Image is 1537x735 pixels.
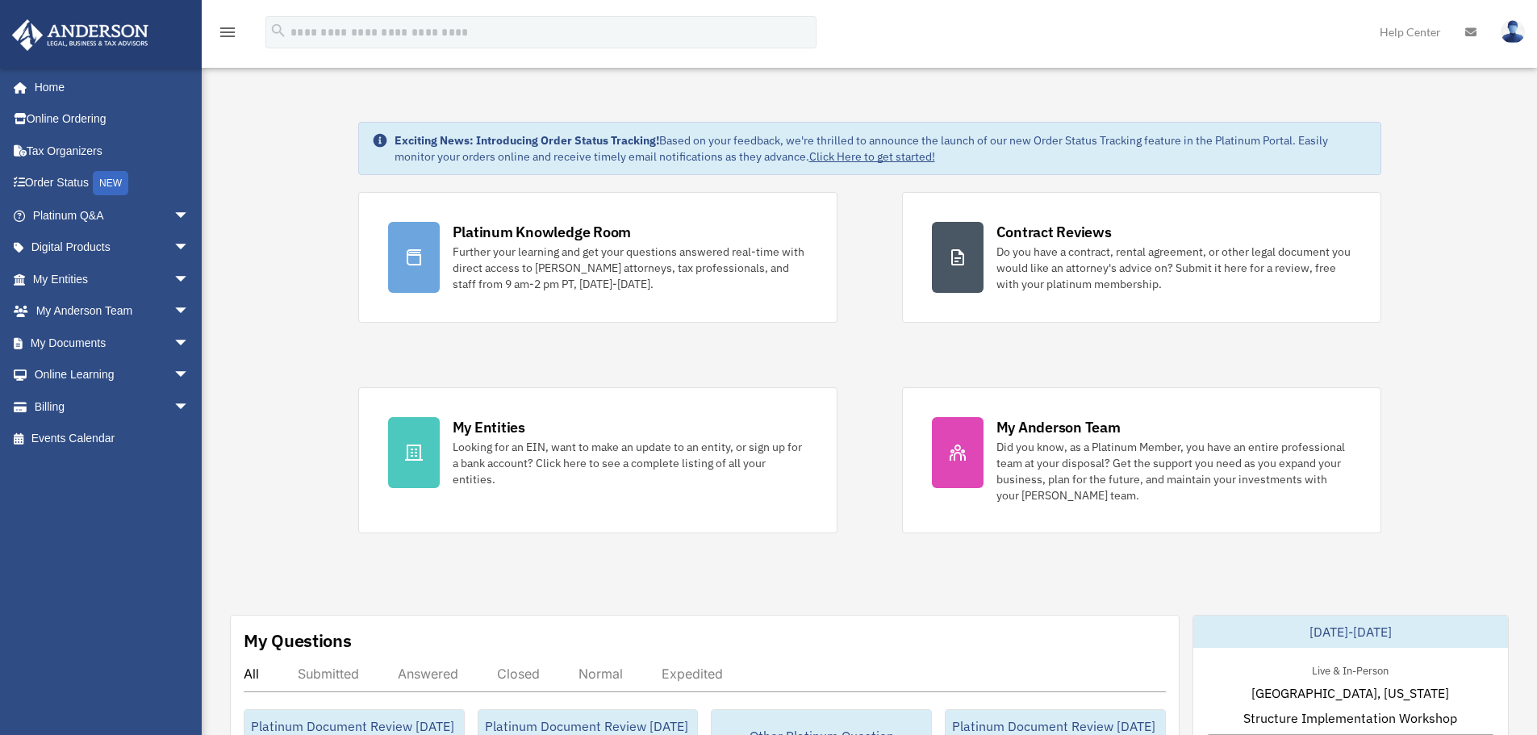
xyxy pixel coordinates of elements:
[996,417,1121,437] div: My Anderson Team
[662,666,723,682] div: Expedited
[1251,683,1449,703] span: [GEOGRAPHIC_DATA], [US_STATE]
[269,22,287,40] i: search
[7,19,153,51] img: Anderson Advisors Platinum Portal
[298,666,359,682] div: Submitted
[996,222,1112,242] div: Contract Reviews
[1299,661,1401,678] div: Live & In-Person
[11,199,214,232] a: Platinum Q&Aarrow_drop_down
[11,359,214,391] a: Online Learningarrow_drop_down
[173,199,206,232] span: arrow_drop_down
[453,222,632,242] div: Platinum Knowledge Room
[1243,708,1457,728] span: Structure Implementation Workshop
[11,390,214,423] a: Billingarrow_drop_down
[173,359,206,392] span: arrow_drop_down
[453,439,808,487] div: Looking for an EIN, want to make an update to an entity, or sign up for a bank account? Click her...
[244,629,352,653] div: My Questions
[395,132,1368,165] div: Based on your feedback, we're thrilled to announce the launch of our new Order Status Tracking fe...
[173,390,206,424] span: arrow_drop_down
[398,666,458,682] div: Answered
[453,244,808,292] div: Further your learning and get your questions answered real-time with direct access to [PERSON_NAM...
[996,439,1351,503] div: Did you know, as a Platinum Member, you have an entire professional team at your disposal? Get th...
[11,232,214,264] a: Digital Productsarrow_drop_down
[395,133,659,148] strong: Exciting News: Introducing Order Status Tracking!
[11,167,214,200] a: Order StatusNEW
[218,23,237,42] i: menu
[11,71,206,103] a: Home
[173,232,206,265] span: arrow_drop_down
[358,387,837,533] a: My Entities Looking for an EIN, want to make an update to an entity, or sign up for a bank accoun...
[218,28,237,42] a: menu
[173,295,206,328] span: arrow_drop_down
[11,135,214,167] a: Tax Organizers
[11,103,214,136] a: Online Ordering
[173,263,206,296] span: arrow_drop_down
[93,171,128,195] div: NEW
[453,417,525,437] div: My Entities
[497,666,540,682] div: Closed
[996,244,1351,292] div: Do you have a contract, rental agreement, or other legal document you would like an attorney's ad...
[173,327,206,360] span: arrow_drop_down
[11,327,214,359] a: My Documentsarrow_drop_down
[1193,616,1508,648] div: [DATE]-[DATE]
[578,666,623,682] div: Normal
[11,295,214,328] a: My Anderson Teamarrow_drop_down
[809,149,935,164] a: Click Here to get started!
[358,192,837,323] a: Platinum Knowledge Room Further your learning and get your questions answered real-time with dire...
[1501,20,1525,44] img: User Pic
[244,666,259,682] div: All
[11,263,214,295] a: My Entitiesarrow_drop_down
[902,387,1381,533] a: My Anderson Team Did you know, as a Platinum Member, you have an entire professional team at your...
[11,423,214,455] a: Events Calendar
[902,192,1381,323] a: Contract Reviews Do you have a contract, rental agreement, or other legal document you would like...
